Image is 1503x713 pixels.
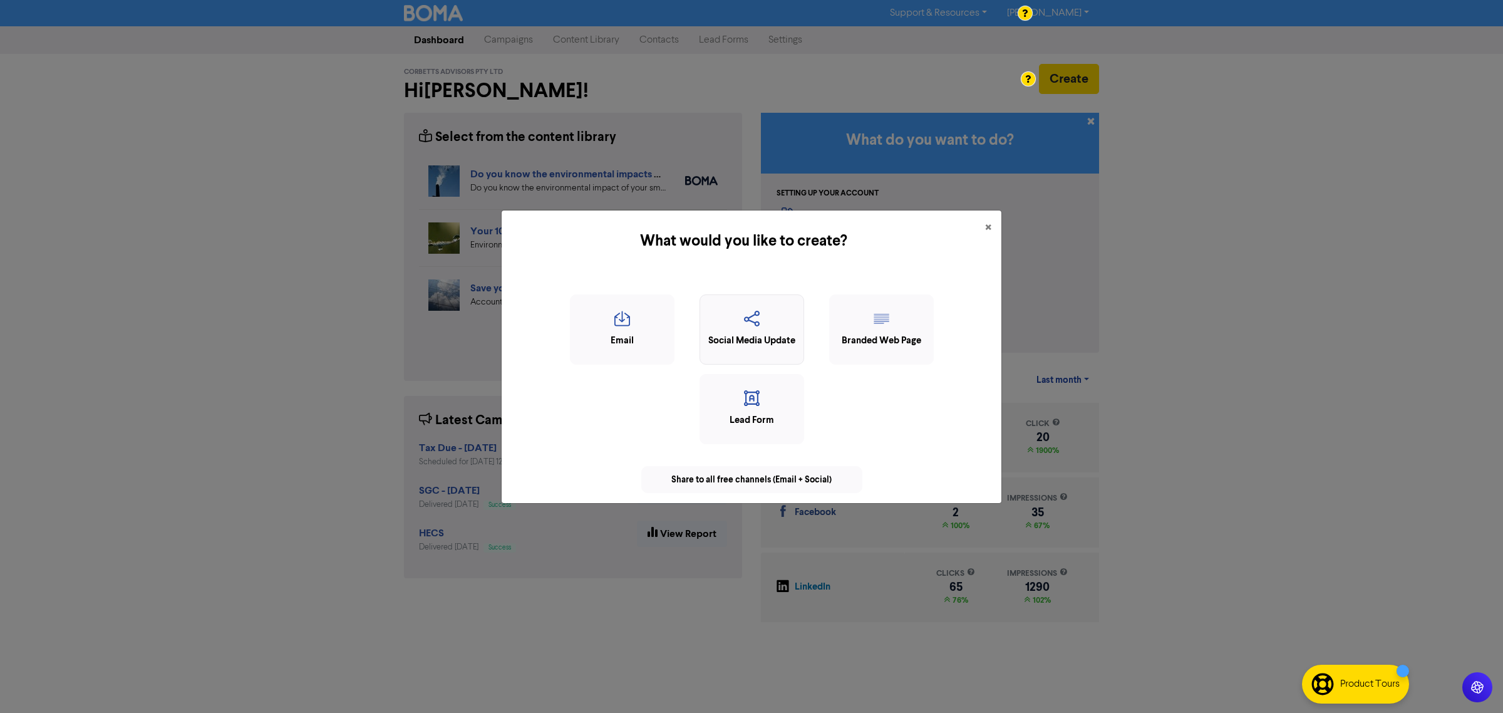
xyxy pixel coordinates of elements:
iframe: Chat Widget [1440,653,1503,713]
div: Branded Web Page [836,334,927,348]
button: Close [975,211,1001,246]
div: Email [577,334,668,348]
div: Share to all free channels (Email + Social) [641,466,862,493]
div: Social Media Update [706,334,797,348]
h5: What would you like to create? [512,230,975,252]
div: Lead Form [706,414,797,428]
span: × [985,219,991,237]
